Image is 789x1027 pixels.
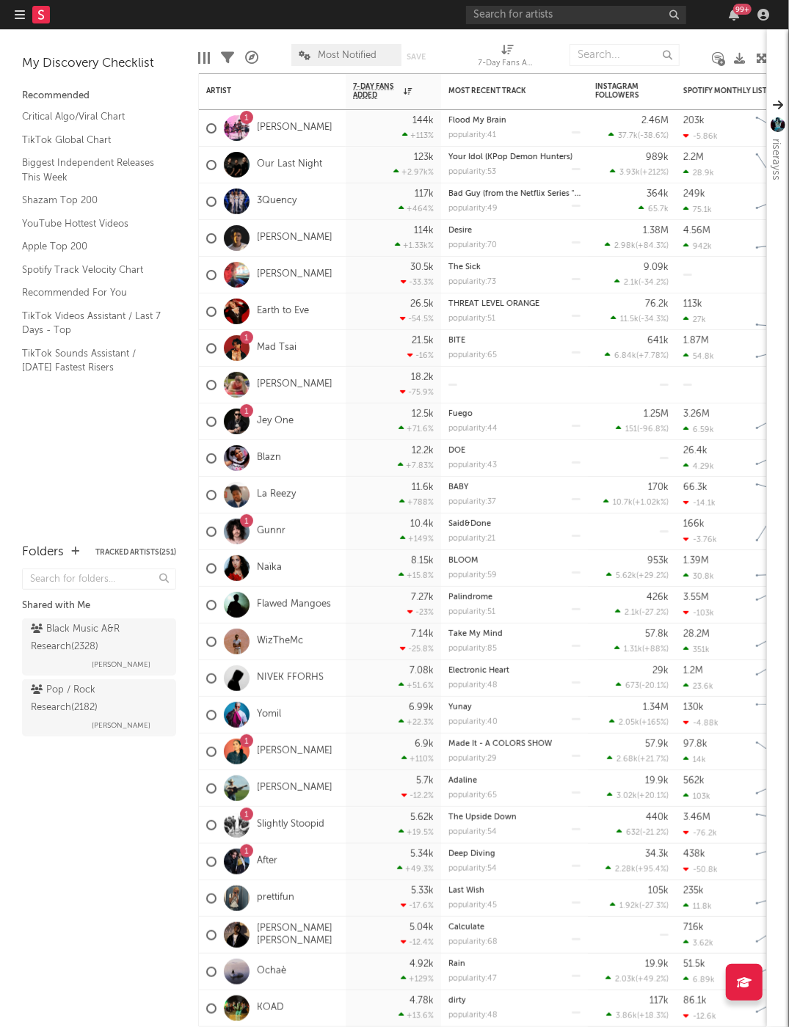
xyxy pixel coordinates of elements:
button: Filter by Instagram Followers [654,84,669,98]
span: 6.84k [614,352,636,360]
div: 641k [647,336,669,346]
a: Mad Tsai [257,342,297,354]
span: -20.1 % [641,682,666,690]
div: 203k [683,116,705,125]
a: Blazn [257,452,281,464]
div: Artist [206,87,316,95]
a: BLOOM [448,557,479,565]
div: -75.9 % [400,387,434,397]
div: popularity: 65 [448,351,497,359]
div: +7.83 % [398,461,434,470]
div: +149 % [400,534,434,544]
div: +15.8 % [399,571,434,580]
a: [PERSON_NAME] [257,379,332,391]
div: Most Recent Track [448,87,559,95]
span: 2.1k [625,609,639,617]
div: Fuego [448,410,581,418]
div: 26.4k [683,446,708,456]
div: 12.5k [412,409,434,419]
a: Last Wish [448,887,484,895]
div: The Upside Down [448,814,581,822]
a: Said&Done [448,520,491,528]
a: TikTok Videos Assistant / Last 7 Days - Top [22,308,161,338]
div: 123k [414,153,434,162]
div: 2.2M [683,153,704,162]
div: popularity: 65 [448,792,497,800]
a: Rain [448,960,465,968]
div: Said&Done [448,520,581,528]
div: +1.33k % [395,241,434,250]
div: ( ) [607,754,669,764]
span: +7.78 % [639,352,666,360]
a: Electronic Heart [448,667,509,675]
span: 2.28k [615,866,636,874]
span: 10.7k [613,499,633,507]
div: BITE [448,337,581,345]
div: 3.46M [683,813,710,822]
input: Search for folders... [22,569,176,590]
div: 7.08k [410,666,434,676]
span: 2.98k [614,242,636,250]
a: La Reezy [257,489,296,501]
a: Naïka [257,562,282,574]
a: BABY [448,483,468,491]
a: WizTheMc [257,635,303,648]
div: Pop / Rock Research ( 2182 ) [31,681,164,717]
div: ( ) [607,791,669,800]
a: Palindrome [448,593,492,602]
span: -21.2 % [642,829,666,837]
a: Flawed Mangoes [257,599,331,611]
div: popularity: 85 [448,645,497,653]
a: The Sick [448,263,481,271]
div: +71.6 % [399,424,434,434]
div: Black Music A&R Research ( 2328 ) [31,621,164,656]
div: Flood My Brain [448,117,581,125]
a: Apple Top 200 [22,238,161,255]
div: -50.8k [683,865,718,874]
a: 3Quency [257,195,297,208]
div: 942k [683,241,712,251]
span: +1.02k % [635,499,666,507]
div: popularity: 54 [448,828,497,836]
div: +464 % [399,204,434,213]
button: Filter by Artist [324,84,338,98]
div: 11.6k [412,483,434,492]
div: Edit Columns [198,37,210,79]
div: 5.7k [416,776,434,786]
a: Made It - A COLORS SHOW [448,740,552,748]
div: 57.9k [645,739,669,749]
span: +212 % [642,169,666,177]
div: 27k [683,315,706,324]
span: +84.3 % [638,242,666,250]
div: Shared with Me [22,597,176,615]
div: 3.26M [683,409,710,419]
span: 1.31k [624,646,642,654]
input: Search... [570,44,680,66]
div: 12.2k [412,446,434,456]
div: -3.76k [683,535,717,544]
a: Yunay [448,703,472,712]
div: 103k [683,792,710,801]
div: -14.1k [683,498,716,508]
span: 151 [625,425,637,434]
span: -27.2 % [641,609,666,617]
a: Deep Diving [448,850,495,858]
div: ( ) [614,644,669,654]
div: ( ) [614,277,669,287]
a: Shazam Top 200 [22,192,161,208]
div: 113k [683,299,702,309]
a: Calculate [448,924,484,932]
div: 130k [683,703,704,712]
div: The Sick [448,263,581,271]
div: Made It - A COLORS SHOW [448,740,581,748]
a: [PERSON_NAME] [257,122,332,134]
div: Your Idol (KPop Demon Hunters) [448,153,581,161]
a: [PERSON_NAME] [257,268,332,281]
a: THREAT LEVEL ORANGE [448,300,539,308]
a: [PERSON_NAME] [257,782,332,794]
a: Spotify Track Velocity Chart [22,262,161,278]
a: Our Last Night [257,158,322,171]
span: 37.7k [618,132,638,140]
div: 30.5k [410,263,434,272]
a: Yomil [257,709,281,721]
